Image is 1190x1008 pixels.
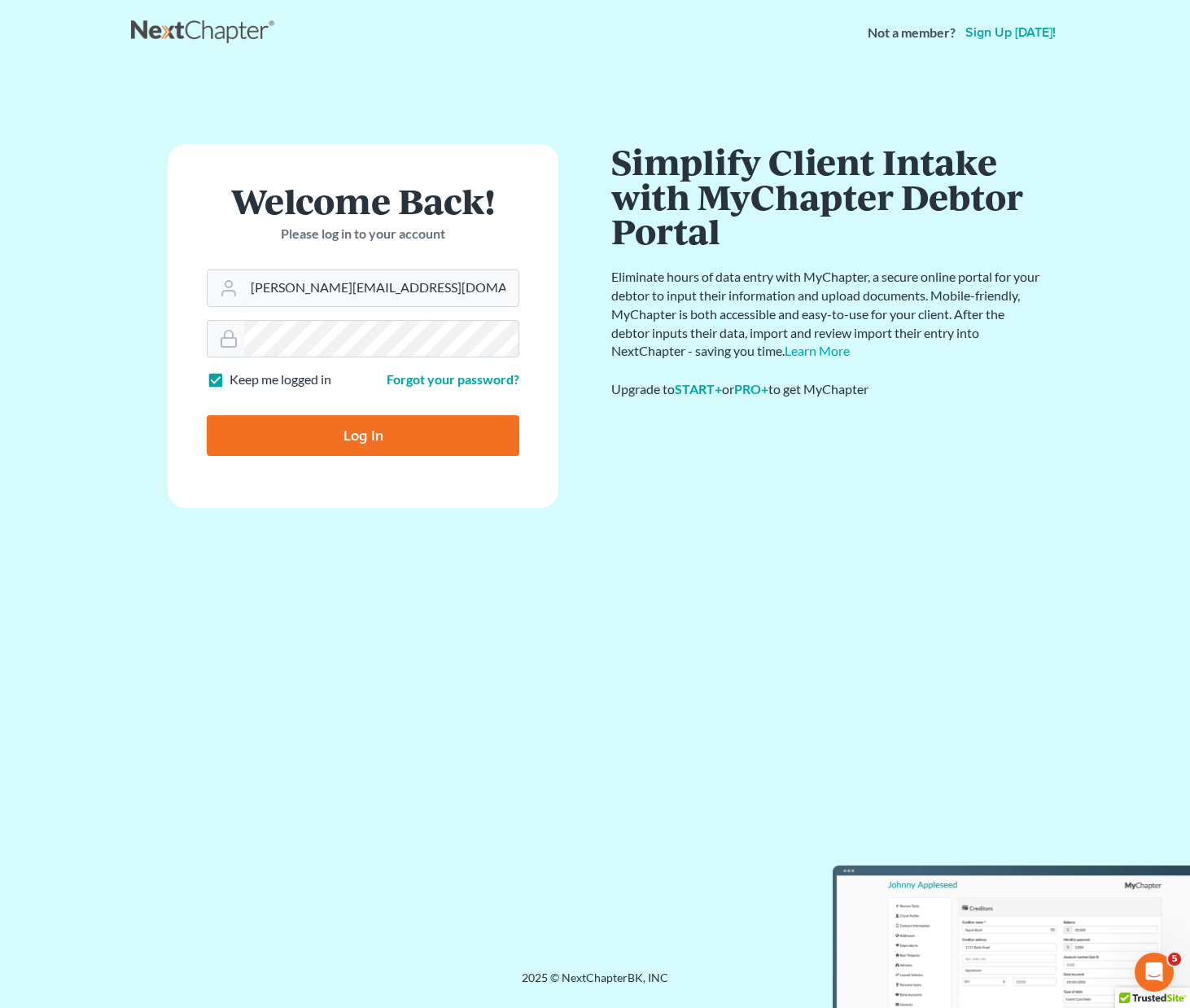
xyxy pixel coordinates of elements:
[734,381,768,397] a: PRO+
[230,370,331,389] label: Keep me logged in
[207,415,519,456] input: Log In
[611,144,1043,248] h1: Simplify Client Intake with MyChapter Debtor Portal
[387,371,519,387] a: Forgot your password?
[207,183,519,218] h1: Welcome Back!
[611,268,1043,361] p: Eliminate hours of data entry with MyChapter, a secure online portal for your debtor to input the...
[1168,953,1181,966] span: 5
[611,380,1043,399] div: Upgrade to or to get MyChapter
[785,343,850,358] a: Learn More
[131,970,1059,999] div: 2025 © NextChapterBK, INC
[675,381,722,397] a: START+
[207,225,519,243] p: Please log in to your account
[868,24,956,42] strong: Not a member?
[962,26,1059,39] a: Sign up [DATE]!
[244,270,518,306] input: Email Address
[1135,953,1174,992] iframe: Intercom live chat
